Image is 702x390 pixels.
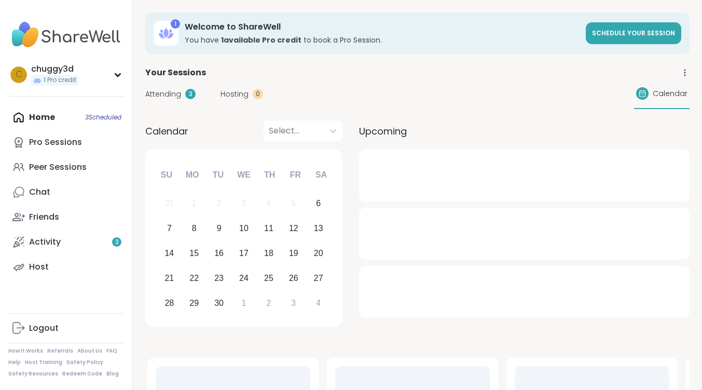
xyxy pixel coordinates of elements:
[232,164,255,186] div: We
[239,246,249,260] div: 17
[307,218,329,240] div: Choose Saturday, September 13th, 2025
[316,196,321,210] div: 6
[189,271,199,285] div: 22
[29,236,61,248] div: Activity
[282,193,305,215] div: Not available Friday, September 5th, 2025
[307,267,329,289] div: Choose Saturday, September 27th, 2025
[217,221,222,235] div: 9
[282,292,305,314] div: Choose Friday, October 3rd, 2025
[289,246,298,260] div: 19
[208,292,230,314] div: Choose Tuesday, September 30th, 2025
[158,243,181,265] div: Choose Sunday, September 14th, 2025
[106,347,117,355] a: FAQ
[183,218,205,240] div: Choose Monday, September 8th, 2025
[258,164,281,186] div: Th
[29,322,59,334] div: Logout
[314,246,323,260] div: 20
[192,221,197,235] div: 8
[233,292,255,314] div: Choose Wednesday, October 1st, 2025
[258,193,280,215] div: Not available Thursday, September 4th, 2025
[164,246,174,260] div: 14
[47,347,73,355] a: Referrals
[242,296,246,310] div: 1
[307,243,329,265] div: Choose Saturday, September 20th, 2025
[62,370,102,378] a: Redeem Code
[8,155,124,180] a: Peer Sessions
[8,17,124,53] img: ShareWell Nav Logo
[208,218,230,240] div: Choose Tuesday, September 9th, 2025
[8,205,124,230] a: Friends
[233,218,255,240] div: Choose Wednesday, September 10th, 2025
[29,137,82,148] div: Pro Sessions
[242,196,246,210] div: 3
[66,359,103,366] a: Safety Policy
[171,19,180,29] div: 1
[115,238,119,247] span: 3
[289,221,298,235] div: 12
[164,296,174,310] div: 28
[158,292,181,314] div: Choose Sunday, September 28th, 2025
[307,292,329,314] div: Choose Saturday, October 4th, 2025
[208,267,230,289] div: Choose Tuesday, September 23rd, 2025
[29,162,87,173] div: Peer Sessions
[284,164,307,186] div: Fr
[29,211,59,223] div: Friends
[282,243,305,265] div: Choose Friday, September 19th, 2025
[208,243,230,265] div: Choose Tuesday, September 16th, 2025
[145,124,188,138] span: Calendar
[29,186,50,198] div: Chat
[307,193,329,215] div: Choose Saturday, September 6th, 2025
[314,271,323,285] div: 27
[164,196,174,210] div: 31
[183,193,205,215] div: Not available Monday, September 1st, 2025
[77,347,102,355] a: About Us
[167,221,172,235] div: 7
[208,193,230,215] div: Not available Tuesday, September 2nd, 2025
[266,296,271,310] div: 2
[158,193,181,215] div: Not available Sunday, August 31st, 2025
[185,89,196,99] div: 3
[189,296,199,310] div: 29
[8,254,124,279] a: Host
[359,124,407,138] span: Upcoming
[586,22,681,44] a: Schedule your session
[233,243,255,265] div: Choose Wednesday, September 17th, 2025
[158,218,181,240] div: Choose Sunday, September 7th, 2025
[264,221,273,235] div: 11
[183,292,205,314] div: Choose Monday, September 29th, 2025
[8,370,58,378] a: Safety Resources
[214,246,224,260] div: 16
[157,191,331,315] div: month 2025-09
[316,296,321,310] div: 4
[158,267,181,289] div: Choose Sunday, September 21st, 2025
[155,164,178,186] div: Su
[8,359,21,366] a: Help
[181,164,203,186] div: Mo
[233,193,255,215] div: Not available Wednesday, September 3rd, 2025
[164,271,174,285] div: 21
[192,196,197,210] div: 1
[145,66,206,79] span: Your Sessions
[266,196,271,210] div: 4
[239,271,249,285] div: 24
[217,196,222,210] div: 2
[214,296,224,310] div: 30
[8,180,124,205] a: Chat
[258,267,280,289] div: Choose Thursday, September 25th, 2025
[258,292,280,314] div: Choose Thursday, October 2nd, 2025
[282,267,305,289] div: Choose Friday, September 26th, 2025
[233,267,255,289] div: Choose Wednesday, September 24th, 2025
[291,196,296,210] div: 5
[653,88,687,99] span: Calendar
[29,261,49,273] div: Host
[291,296,296,310] div: 3
[289,271,298,285] div: 26
[16,68,22,82] span: c
[183,267,205,289] div: Choose Monday, September 22nd, 2025
[221,35,301,45] b: 1 available Pro credit
[314,221,323,235] div: 13
[8,347,43,355] a: How It Works
[592,29,675,37] span: Schedule your session
[44,76,76,85] span: 1 Pro credit
[264,246,273,260] div: 18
